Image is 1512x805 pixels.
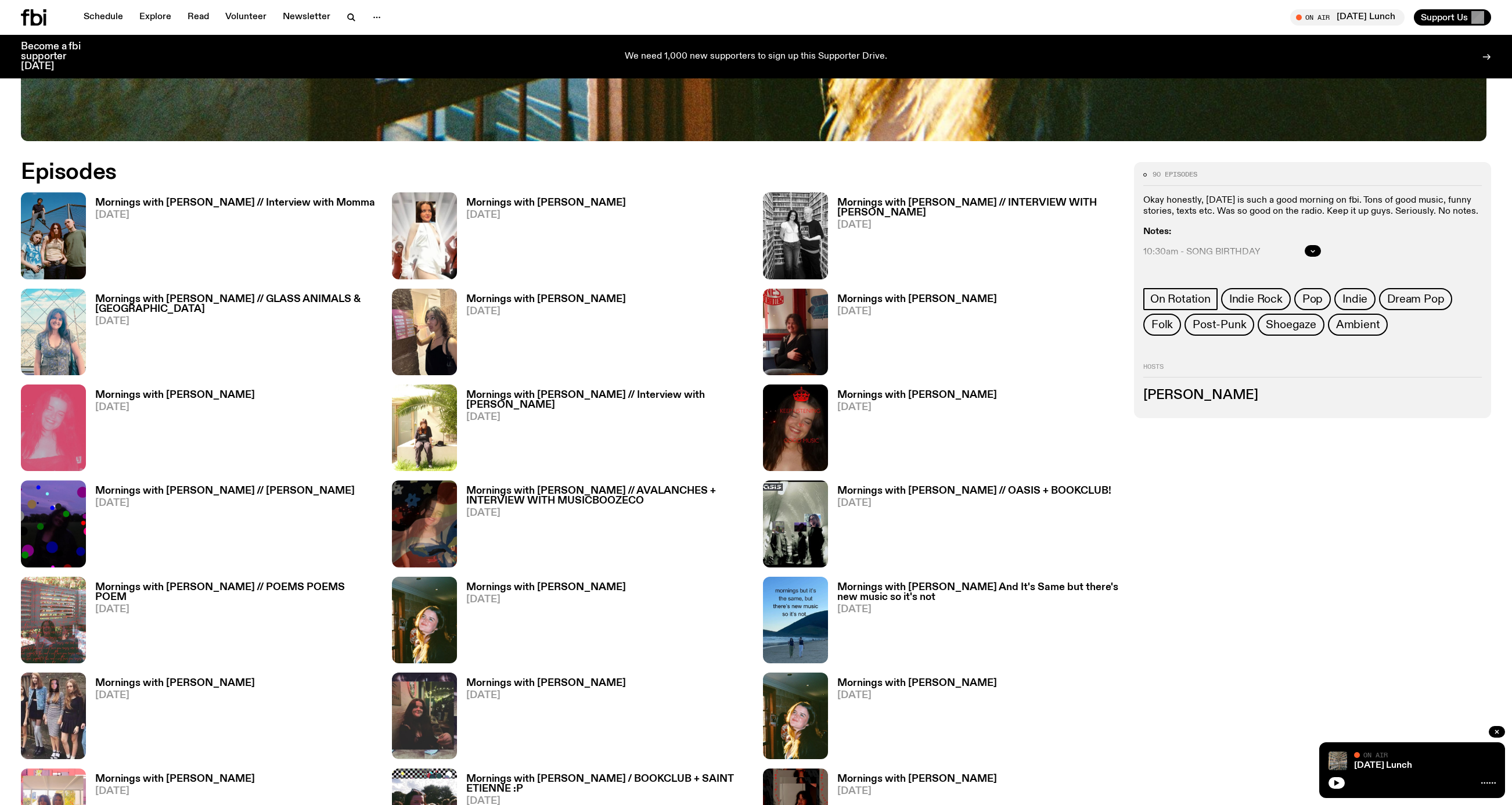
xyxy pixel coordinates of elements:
h3: Mornings with [PERSON_NAME] And It's Same but there's new music so it's not [837,583,1120,602]
span: [DATE] [95,605,378,614]
span: [DATE] [466,307,626,317]
span: [DATE] [95,498,355,508]
span: [DATE] [837,220,1120,230]
h2: Episodes [21,162,996,183]
h3: Mornings with [PERSON_NAME] [466,678,626,688]
a: Mornings with [PERSON_NAME] // Interview with [PERSON_NAME][DATE] [457,390,749,471]
a: Pop [1294,288,1331,310]
img: Freya smiles coyly as she poses for the image. [392,577,457,663]
button: On Air[DATE] Lunch [1290,9,1405,26]
h3: Mornings with [PERSON_NAME] // [PERSON_NAME] [95,486,355,496]
h3: Mornings with [PERSON_NAME] [837,390,997,400]
h3: Mornings with [PERSON_NAME] [466,583,626,592]
h3: Mornings with [PERSON_NAME] // POEMS POEMS POEM [95,583,378,602]
h3: Mornings with [PERSON_NAME] [837,294,997,304]
a: Mornings with [PERSON_NAME][DATE] [457,198,626,279]
a: Mornings with [PERSON_NAME][DATE] [457,294,626,375]
a: Mornings with [PERSON_NAME] // GLASS ANIMALS & [GEOGRAPHIC_DATA][DATE] [86,294,378,375]
a: Newsletter [276,9,337,26]
h3: Mornings with [PERSON_NAME] [95,774,255,784]
a: Schedule [77,9,130,26]
a: Mornings with [PERSON_NAME][DATE] [457,583,626,663]
a: Shoegaze [1258,314,1324,336]
a: Volunteer [218,9,273,26]
span: 90 episodes [1153,171,1197,178]
span: Support Us [1421,12,1468,23]
a: Mornings with [PERSON_NAME][DATE] [457,678,626,759]
span: [DATE] [837,498,1111,508]
h3: Mornings with [PERSON_NAME] // Interview with Momma [95,198,375,208]
span: [DATE] [837,605,1120,614]
span: [DATE] [466,210,626,220]
span: Post-Punk [1193,318,1246,331]
button: Support Us [1414,9,1491,26]
h3: Mornings with [PERSON_NAME] [837,774,997,784]
p: We need 1,000 new supporters to sign up this Supporter Drive. [625,52,887,62]
a: Mornings with [PERSON_NAME] // [PERSON_NAME][DATE] [86,486,355,567]
span: [DATE] [837,691,997,700]
h3: Mornings with [PERSON_NAME] [95,678,255,688]
a: Mornings with [PERSON_NAME] // INTERVIEW WITH [PERSON_NAME][DATE] [828,198,1120,279]
p: Okay honestly, [DATE] is such a good morning on fbi. Tons of good music, funny stories, texts etc... [1143,195,1482,217]
a: Ambient [1328,314,1388,336]
span: [DATE] [95,210,375,220]
span: Pop [1302,293,1323,306]
a: Dream Pop [1379,288,1452,310]
a: Mornings with [PERSON_NAME] And It's Same but there's new music so it's not[DATE] [828,583,1120,663]
a: Mornings with [PERSON_NAME][DATE] [828,678,997,759]
h3: Mornings with [PERSON_NAME] // Interview with [PERSON_NAME] [466,390,749,410]
a: Post-Punk [1185,314,1254,336]
h3: Mornings with [PERSON_NAME] // OASIS + BOOKCLUB! [837,486,1111,496]
span: On Rotation [1150,293,1211,306]
h3: Mornings with [PERSON_NAME] // INTERVIEW WITH [PERSON_NAME] [837,198,1120,218]
a: Mornings with [PERSON_NAME] // Interview with Momma[DATE] [86,198,375,279]
h3: Mornings with [PERSON_NAME] [466,294,626,304]
a: Mornings with [PERSON_NAME][DATE] [828,390,997,471]
strong: Notes: [1143,227,1171,236]
a: Mornings with [PERSON_NAME] // AVALANCHES + INTERVIEW WITH MUSICBOOZECO[DATE] [457,486,749,567]
span: On Air [1363,751,1388,759]
a: Folk [1143,314,1181,336]
a: [DATE] Lunch [1354,761,1412,770]
a: Indie Rock [1221,288,1291,310]
a: Mornings with [PERSON_NAME][DATE] [86,678,255,759]
h3: [PERSON_NAME] [1143,389,1482,402]
h3: Mornings with [PERSON_NAME] // GLASS ANIMALS & [GEOGRAPHIC_DATA] [95,294,378,314]
span: Shoegaze [1266,318,1316,331]
h3: Mornings with [PERSON_NAME] [837,678,997,688]
img: Freya smiles coyly as she poses for the image. [763,673,828,759]
a: Read [181,9,216,26]
img: A corner shot of the fbi music library [1329,752,1347,770]
a: Mornings with [PERSON_NAME] // OASIS + BOOKCLUB![DATE] [828,486,1111,567]
span: Dream Pop [1387,293,1444,306]
h3: Become a fbi supporter [DATE] [21,42,95,71]
a: Indie [1334,288,1376,310]
span: [DATE] [95,691,255,700]
a: On Rotation [1143,288,1218,310]
span: Folk [1151,318,1173,331]
span: Indie [1342,293,1367,306]
h3: Mornings with [PERSON_NAME] [95,390,255,400]
span: Indie Rock [1229,293,1283,306]
a: Mornings with [PERSON_NAME][DATE] [86,390,255,471]
span: [DATE] [95,402,255,412]
a: Mornings with [PERSON_NAME][DATE] [828,294,997,375]
span: [DATE] [95,317,378,326]
a: Explore [132,9,178,26]
span: [DATE] [466,595,626,605]
h3: Mornings with [PERSON_NAME] [466,198,626,208]
span: [DATE] [466,691,626,700]
a: Mornings with [PERSON_NAME] // POEMS POEMS POEM[DATE] [86,583,378,663]
h3: Mornings with [PERSON_NAME] // AVALANCHES + INTERVIEW WITH MUSICBOOZECO [466,486,749,506]
span: [DATE] [837,307,997,317]
span: [DATE] [95,786,255,796]
span: [DATE] [837,786,997,796]
span: [DATE] [466,508,749,518]
h3: Mornings with [PERSON_NAME] / BOOKCLUB + SAINT ETIENNE :P [466,774,749,794]
span: [DATE] [837,402,997,412]
span: Ambient [1336,318,1380,331]
span: [DATE] [466,412,749,422]
h2: Hosts [1143,364,1482,378]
